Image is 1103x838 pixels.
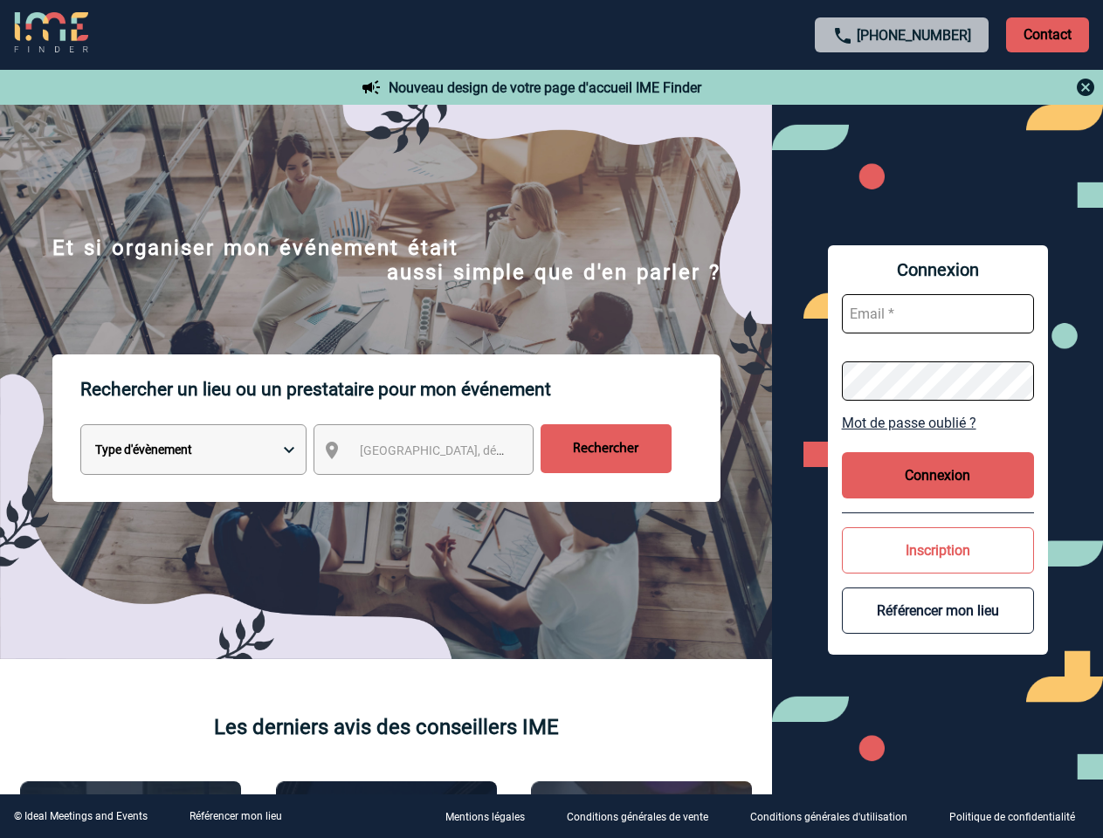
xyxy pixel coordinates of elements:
[190,810,282,822] a: Référencer mon lieu
[736,808,935,825] a: Conditions générales d'utilisation
[541,424,672,473] input: Rechercher
[832,25,853,46] img: call-24-px.png
[842,259,1034,280] span: Connexion
[842,294,1034,333] input: Email *
[431,808,553,825] a: Mentions légales
[1006,17,1089,52] p: Contact
[80,354,720,424] p: Rechercher un lieu ou un prestataire pour mon événement
[935,808,1103,825] a: Politique de confidentialité
[750,812,907,824] p: Conditions générales d'utilisation
[842,587,1034,634] button: Référencer mon lieu
[842,415,1034,431] a: Mot de passe oublié ?
[842,452,1034,498] button: Connexion
[14,810,148,822] div: © Ideal Meetings and Events
[567,812,708,824] p: Conditions générales de vente
[842,527,1034,574] button: Inscription
[857,27,971,44] a: [PHONE_NUMBER]
[553,808,736,825] a: Conditions générales de vente
[445,812,525,824] p: Mentions légales
[360,443,603,457] span: [GEOGRAPHIC_DATA], département, région...
[949,812,1075,824] p: Politique de confidentialité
